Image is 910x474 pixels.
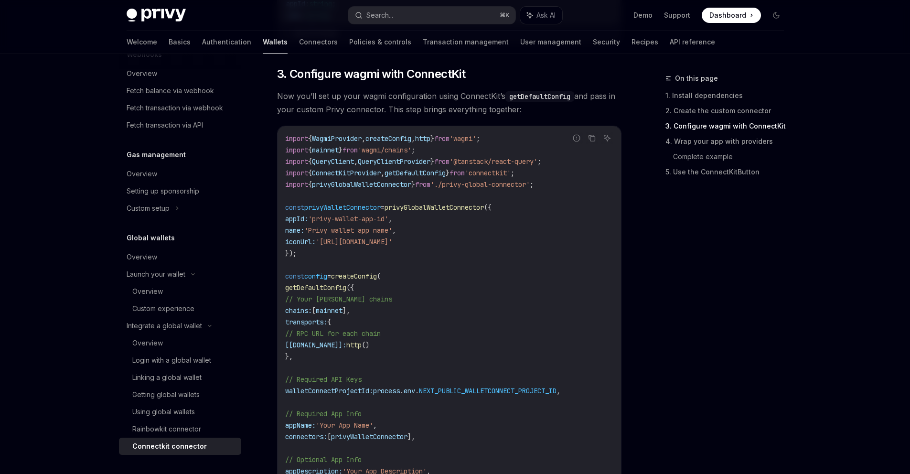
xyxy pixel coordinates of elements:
[358,146,411,154] span: 'wagmi/chains'
[127,185,199,197] div: Setting up sponsorship
[119,386,241,403] a: Getting global wallets
[285,283,346,292] span: getDefaultConfig
[308,146,312,154] span: {
[675,73,718,84] span: On this page
[362,341,369,349] span: ()
[415,134,430,143] span: http
[127,68,157,79] div: Overview
[119,65,241,82] a: Overview
[665,164,792,180] a: 5. Use the ConnectKitButton
[127,168,157,180] div: Overview
[277,89,621,116] span: Now you’ll set up your wagmi configuration using ConnectKit’s and pass in your custom Privy conne...
[308,134,312,143] span: {
[343,306,350,315] span: ],
[132,423,201,435] div: Rainbowkit connector
[312,169,381,177] span: ConnectKitProvider
[665,103,792,118] a: 2. Create the custom connector
[285,306,312,315] span: chains:
[430,134,434,143] span: }
[119,165,241,183] a: Overview
[769,8,784,23] button: Toggle dark mode
[308,169,312,177] span: {
[365,134,411,143] span: createConfig
[169,31,191,54] a: Basics
[407,432,415,441] span: ],
[430,180,530,189] span: './privy-global-connector'
[127,119,203,131] div: Fetch transaction via API
[430,157,434,166] span: }
[132,406,195,418] div: Using global wallets
[385,203,484,212] span: privyGlobalWalletConnector
[308,157,312,166] span: {
[327,318,331,326] span: {
[299,31,338,54] a: Connectors
[331,272,377,280] span: createConfig
[285,134,308,143] span: import
[119,420,241,438] a: Rainbowkit connector
[520,31,581,54] a: User management
[400,387,404,395] span: .
[132,286,163,297] div: Overview
[358,157,430,166] span: QueryClientProvider
[132,441,207,452] div: Connectkit connector
[304,272,327,280] span: config
[285,409,362,418] span: // Required App Info
[202,31,251,54] a: Authentication
[511,169,514,177] span: ;
[339,146,343,154] span: }
[673,149,792,164] a: Complete example
[484,203,492,212] span: ({
[450,157,537,166] span: '@tanstack/react-query'
[423,31,509,54] a: Transaction management
[285,329,381,338] span: // RPC URL for each chain
[312,180,411,189] span: privyGlobalWalletConnector
[304,226,392,235] span: 'Privy wallet app name'
[132,355,211,366] div: Login with a global wallet
[285,432,327,441] span: connectors:
[119,183,241,200] a: Setting up sponsorship
[119,283,241,300] a: Overview
[285,318,327,326] span: transports:
[312,157,354,166] span: QueryClient
[476,134,480,143] span: ;
[709,11,746,20] span: Dashboard
[119,82,241,99] a: Fetch balance via webhook
[411,146,415,154] span: ;
[388,215,392,223] span: ,
[450,134,476,143] span: 'wagmi'
[285,387,373,395] span: walletConnectProjectId:
[263,31,288,54] a: Wallets
[348,7,515,24] button: Search...⌘K
[537,157,541,166] span: ;
[312,306,316,315] span: [
[119,117,241,134] a: Fetch transaction via API
[285,295,392,303] span: // Your [PERSON_NAME] chains
[520,7,562,24] button: Ask AI
[119,403,241,420] a: Using global wallets
[665,88,792,103] a: 1. Install dependencies
[415,180,430,189] span: from
[316,237,392,246] span: '[URL][DOMAIN_NAME]'
[366,10,393,21] div: Search...
[434,157,450,166] span: from
[285,180,308,189] span: import
[127,269,185,280] div: Launch your wallet
[377,272,381,280] span: (
[665,134,792,149] a: 4. Wrap your app with providers
[285,341,346,349] span: [[DOMAIN_NAME]]:
[536,11,556,20] span: Ask AI
[346,341,362,349] span: http
[316,421,373,430] span: 'Your App Name'
[285,237,316,246] span: iconUrl:
[570,132,583,144] button: Report incorrect code
[127,203,170,214] div: Custom setup
[312,134,362,143] span: WagmiProvider
[530,180,534,189] span: ;
[373,421,377,430] span: ,
[119,99,241,117] a: Fetch transaction via webhook
[277,66,466,82] span: 3. Configure wagmi with ConnectKit
[285,455,362,464] span: // Optional App Info
[327,272,331,280] span: =
[132,389,200,400] div: Getting global wallets
[633,11,653,20] a: Demo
